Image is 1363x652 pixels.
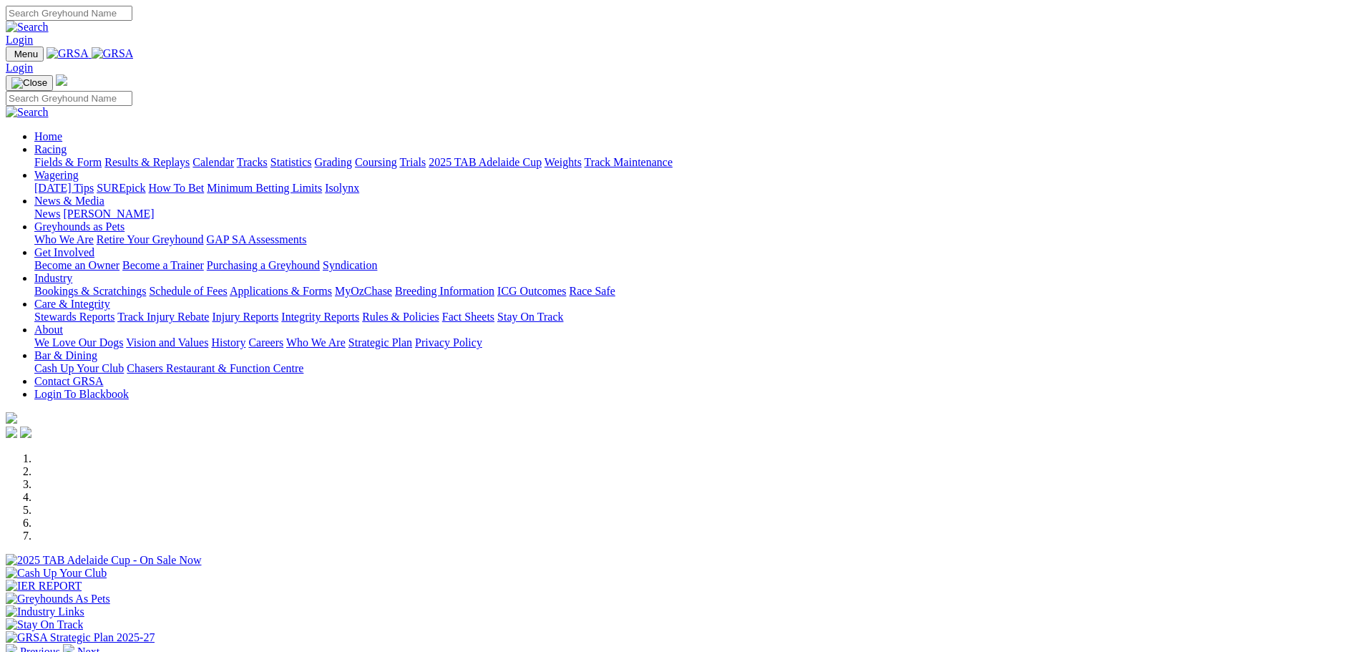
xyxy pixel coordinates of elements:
span: Menu [14,49,38,59]
a: Grading [315,156,352,168]
a: Track Maintenance [585,156,673,168]
a: Login To Blackbook [34,388,129,400]
a: Wagering [34,169,79,181]
a: News & Media [34,195,104,207]
div: Industry [34,285,1357,298]
a: Stay On Track [497,311,563,323]
a: About [34,323,63,336]
a: Privacy Policy [415,336,482,349]
a: Retire Your Greyhound [97,233,204,245]
img: logo-grsa-white.png [56,74,67,86]
a: SUREpick [97,182,145,194]
a: Careers [248,336,283,349]
a: Rules & Policies [362,311,439,323]
a: Login [6,34,33,46]
a: Results & Replays [104,156,190,168]
a: Injury Reports [212,311,278,323]
a: Schedule of Fees [149,285,227,297]
a: Statistics [270,156,312,168]
div: About [34,336,1357,349]
img: Search [6,106,49,119]
img: 2025 TAB Adelaide Cup - On Sale Now [6,554,202,567]
a: Become an Owner [34,259,119,271]
img: twitter.svg [20,427,31,438]
a: ICG Outcomes [497,285,566,297]
a: Isolynx [325,182,359,194]
input: Search [6,6,132,21]
a: Breeding Information [395,285,494,297]
img: Greyhounds As Pets [6,593,110,605]
img: GRSA [47,47,89,60]
div: Bar & Dining [34,362,1357,375]
a: Bar & Dining [34,349,97,361]
a: Stewards Reports [34,311,114,323]
a: 2025 TAB Adelaide Cup [429,156,542,168]
a: Minimum Betting Limits [207,182,322,194]
img: Stay On Track [6,618,83,631]
a: Integrity Reports [281,311,359,323]
a: Who We Are [286,336,346,349]
a: Vision and Values [126,336,208,349]
a: How To Bet [149,182,205,194]
a: Track Injury Rebate [117,311,209,323]
div: Care & Integrity [34,311,1357,323]
button: Toggle navigation [6,47,44,62]
a: Greyhounds as Pets [34,220,124,233]
div: Get Involved [34,259,1357,272]
a: Fields & Form [34,156,102,168]
a: Home [34,130,62,142]
div: Wagering [34,182,1357,195]
img: facebook.svg [6,427,17,438]
a: Strategic Plan [348,336,412,349]
a: Industry [34,272,72,284]
img: GRSA Strategic Plan 2025-27 [6,631,155,644]
a: Race Safe [569,285,615,297]
a: We Love Our Dogs [34,336,123,349]
a: Bookings & Scratchings [34,285,146,297]
a: Syndication [323,259,377,271]
a: News [34,208,60,220]
img: Cash Up Your Club [6,567,107,580]
a: Cash Up Your Club [34,362,124,374]
a: Fact Sheets [442,311,494,323]
a: Trials [399,156,426,168]
div: Racing [34,156,1357,169]
a: Contact GRSA [34,375,103,387]
a: Chasers Restaurant & Function Centre [127,362,303,374]
a: Purchasing a Greyhound [207,259,320,271]
a: MyOzChase [335,285,392,297]
input: Search [6,91,132,106]
div: Greyhounds as Pets [34,233,1357,246]
img: Close [11,77,47,89]
a: [DATE] Tips [34,182,94,194]
a: Get Involved [34,246,94,258]
a: Login [6,62,33,74]
a: Racing [34,143,67,155]
a: Applications & Forms [230,285,332,297]
a: Tracks [237,156,268,168]
button: Toggle navigation [6,75,53,91]
a: Coursing [355,156,397,168]
a: [PERSON_NAME] [63,208,154,220]
img: GRSA [92,47,134,60]
img: Search [6,21,49,34]
img: logo-grsa-white.png [6,412,17,424]
a: Weights [544,156,582,168]
img: IER REPORT [6,580,82,593]
a: Calendar [192,156,234,168]
div: News & Media [34,208,1357,220]
a: History [211,336,245,349]
a: Who We Are [34,233,94,245]
img: Industry Links [6,605,84,618]
a: Care & Integrity [34,298,110,310]
a: GAP SA Assessments [207,233,307,245]
a: Become a Trainer [122,259,204,271]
